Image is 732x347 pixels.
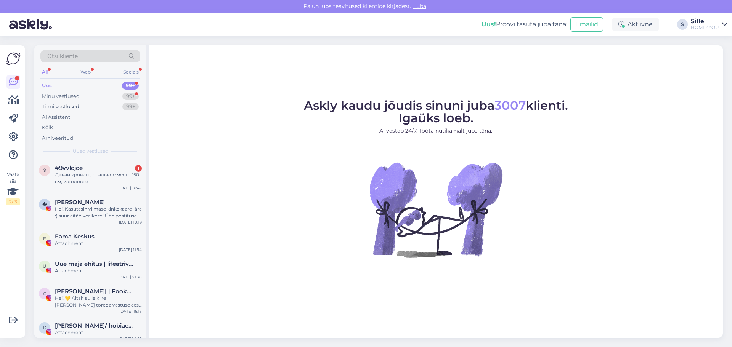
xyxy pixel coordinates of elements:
[42,134,73,142] div: Arhiveeritud
[42,124,53,131] div: Kõik
[612,18,659,31] div: Aktiivne
[135,165,142,172] div: 1
[55,165,83,171] span: #9vvlcjce
[42,103,79,110] div: Tiimi vestlused
[691,18,719,24] div: Sille
[122,67,140,77] div: Socials
[677,19,688,30] div: S
[122,103,139,110] div: 99+
[691,18,727,30] a: SilleHOME4YOU
[55,171,142,185] div: Диван кровать, спальное место 150 см, изголовье
[55,267,142,274] div: Attachment
[6,51,21,66] img: Askly Logo
[55,329,142,336] div: Attachment
[43,167,46,173] span: 9
[55,240,142,247] div: Attachment
[118,274,142,280] div: [DATE] 21:30
[55,295,142,309] div: Hei! 💛 Aitäh sulle kiire [PERSON_NAME] toreda vastuse eest :) Panen igatahes pöidlad pihku, et eh...
[79,67,92,77] div: Web
[119,247,142,253] div: [DATE] 11:54
[570,17,603,32] button: Emailid
[55,261,134,267] span: Uue maja ehitus | lifeatriverside
[119,219,142,225] div: [DATE] 10:19
[6,171,20,205] div: Vaata siia
[43,291,47,296] span: C
[367,141,504,278] img: No Chat active
[482,21,496,28] b: Uus!
[55,322,134,329] span: Kairet Pintman/ hobiaednik🌺
[119,309,142,314] div: [DATE] 16:13
[42,201,47,207] span: �
[42,82,52,90] div: Uus
[122,93,139,100] div: 99+
[47,52,78,60] span: Otsi kliente
[43,325,47,331] span: K
[55,206,142,219] div: Hei! Kasutasin viimase kinkekaardi ära :) suur aitäh veelkord! Ühe postituse teen veel sellele li...
[411,3,429,10] span: Luba
[73,148,108,155] span: Uued vestlused
[494,98,526,113] span: 3007
[118,336,142,342] div: [DATE] 14:55
[55,288,134,295] span: Cätlin Lage| | Fookuse & tegevuste mentor
[40,67,49,77] div: All
[55,233,95,240] span: Fama Keskus
[691,24,719,30] div: HOME4YOU
[482,20,567,29] div: Proovi tasuta juba täna:
[122,82,139,90] div: 99+
[42,93,80,100] div: Minu vestlused
[304,127,568,135] p: AI vastab 24/7. Tööta nutikamalt juba täna.
[6,198,20,205] div: 2 / 3
[55,199,105,206] span: 𝐂𝐀𝐑𝐎𝐋𝐘𝐍 𝐏𝐀𝐉𝐔𝐋𝐀
[304,98,568,125] span: Askly kaudu jõudis sinuni juba klienti. Igaüks loeb.
[43,263,47,269] span: U
[43,236,46,241] span: F
[42,114,70,121] div: AI Assistent
[118,185,142,191] div: [DATE] 16:47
